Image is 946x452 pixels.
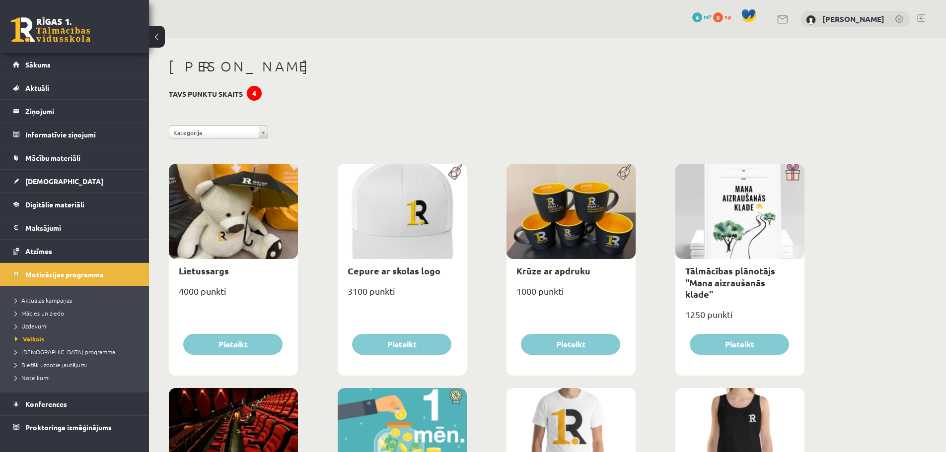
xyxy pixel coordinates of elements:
[183,334,283,355] button: Pieteikt
[15,322,48,330] span: Uzdevumi
[15,296,72,304] span: Aktuālās kampaņas
[25,177,103,186] span: [DEMOGRAPHIC_DATA]
[15,309,64,317] span: Mācies un ziedo
[685,265,775,300] a: Tālmācības plānotājs "Mana aizraušanās klade"
[338,283,467,308] div: 3100 punkti
[25,153,80,162] span: Mācību materiāli
[25,423,112,432] span: Proktoringa izmēģinājums
[15,347,139,356] a: [DEMOGRAPHIC_DATA] programma
[25,247,52,256] span: Atzīmes
[13,76,137,99] a: Aktuāli
[713,12,736,20] a: 0 xp
[13,240,137,262] a: Atzīmes
[690,334,789,355] button: Pieteikt
[169,126,268,138] a: Kategorija
[348,265,440,276] a: Cepure ar skolas logo
[15,335,44,343] span: Veikals
[675,306,804,331] div: 1250 punkti
[15,374,50,382] span: Noteikumi
[15,361,87,369] span: Biežāk uzdotie jautājumi
[247,86,262,101] div: 4
[15,334,139,343] a: Veikals
[15,360,139,369] a: Biežāk uzdotie jautājumi
[713,12,723,22] span: 0
[25,123,137,146] legend: Informatīvie ziņojumi
[15,373,139,382] a: Noteikumi
[822,14,884,24] a: [PERSON_NAME]
[521,334,620,355] button: Pieteikt
[13,100,137,123] a: Ziņojumi
[692,12,712,20] a: 4 mP
[13,216,137,239] a: Maksājumi
[15,296,139,305] a: Aktuālās kampaņas
[704,12,712,20] span: mP
[613,164,636,181] img: Populāra prece
[25,83,49,92] span: Aktuāli
[13,263,137,286] a: Motivācijas programma
[11,17,90,42] a: Rīgas 1. Tālmācības vidusskola
[25,100,137,123] legend: Ziņojumi
[25,270,104,279] span: Motivācijas programma
[179,265,229,276] a: Lietussargs
[782,164,804,181] img: Dāvana ar pārsteigumu
[806,15,816,25] img: Viktorija Plikša
[25,200,84,209] span: Digitālie materiāli
[15,348,115,356] span: [DEMOGRAPHIC_DATA] programma
[352,334,451,355] button: Pieteikt
[13,146,137,169] a: Mācību materiāli
[25,60,51,69] span: Sākums
[13,170,137,193] a: [DEMOGRAPHIC_DATA]
[507,283,636,308] div: 1000 punkti
[25,399,67,408] span: Konferences
[169,90,243,98] h3: Tavs punktu skaits
[13,416,137,439] a: Proktoringa izmēģinājums
[173,126,255,139] span: Kategorija
[516,265,590,276] a: Krūze ar apdruku
[444,164,467,181] img: Populāra prece
[25,216,137,239] legend: Maksājumi
[15,309,139,318] a: Mācies un ziedo
[13,53,137,76] a: Sākums
[169,283,298,308] div: 4000 punkti
[15,322,139,330] a: Uzdevumi
[444,388,467,405] img: Atlaide
[13,123,137,146] a: Informatīvie ziņojumi
[13,392,137,415] a: Konferences
[692,12,702,22] span: 4
[169,58,804,75] h1: [PERSON_NAME]
[725,12,731,20] span: xp
[13,193,137,216] a: Digitālie materiāli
